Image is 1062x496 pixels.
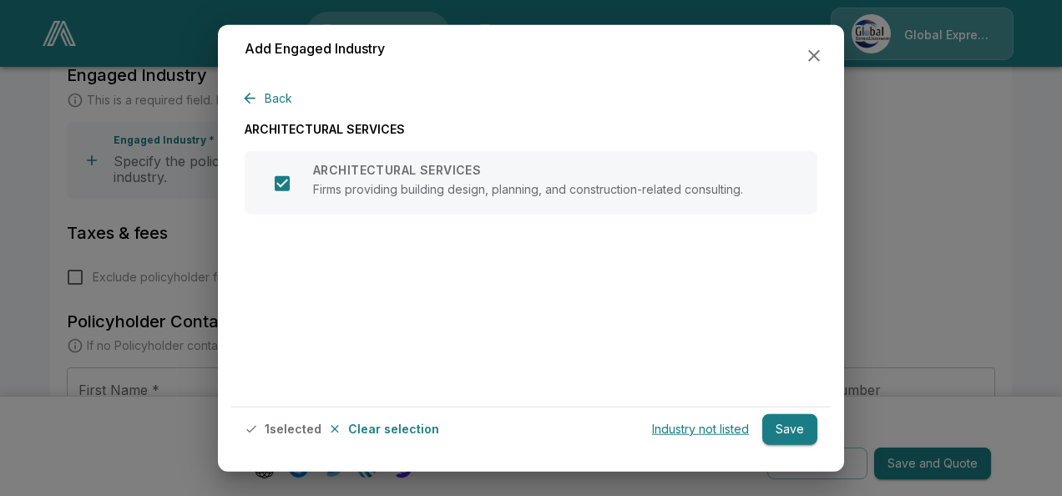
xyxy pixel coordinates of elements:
button: Save [762,414,817,445]
p: Clear selection [348,423,439,435]
p: ARCHITECTURAL SERVICES [313,164,743,176]
button: Back [245,83,299,114]
p: 1 selected [265,423,321,435]
h6: Add Engaged Industry [245,38,385,60]
p: Firms providing building design, planning, and construction-related consulting. [313,183,743,195]
p: ARCHITECTURAL SERVICES [245,120,817,138]
p: Industry not listed [652,423,749,435]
